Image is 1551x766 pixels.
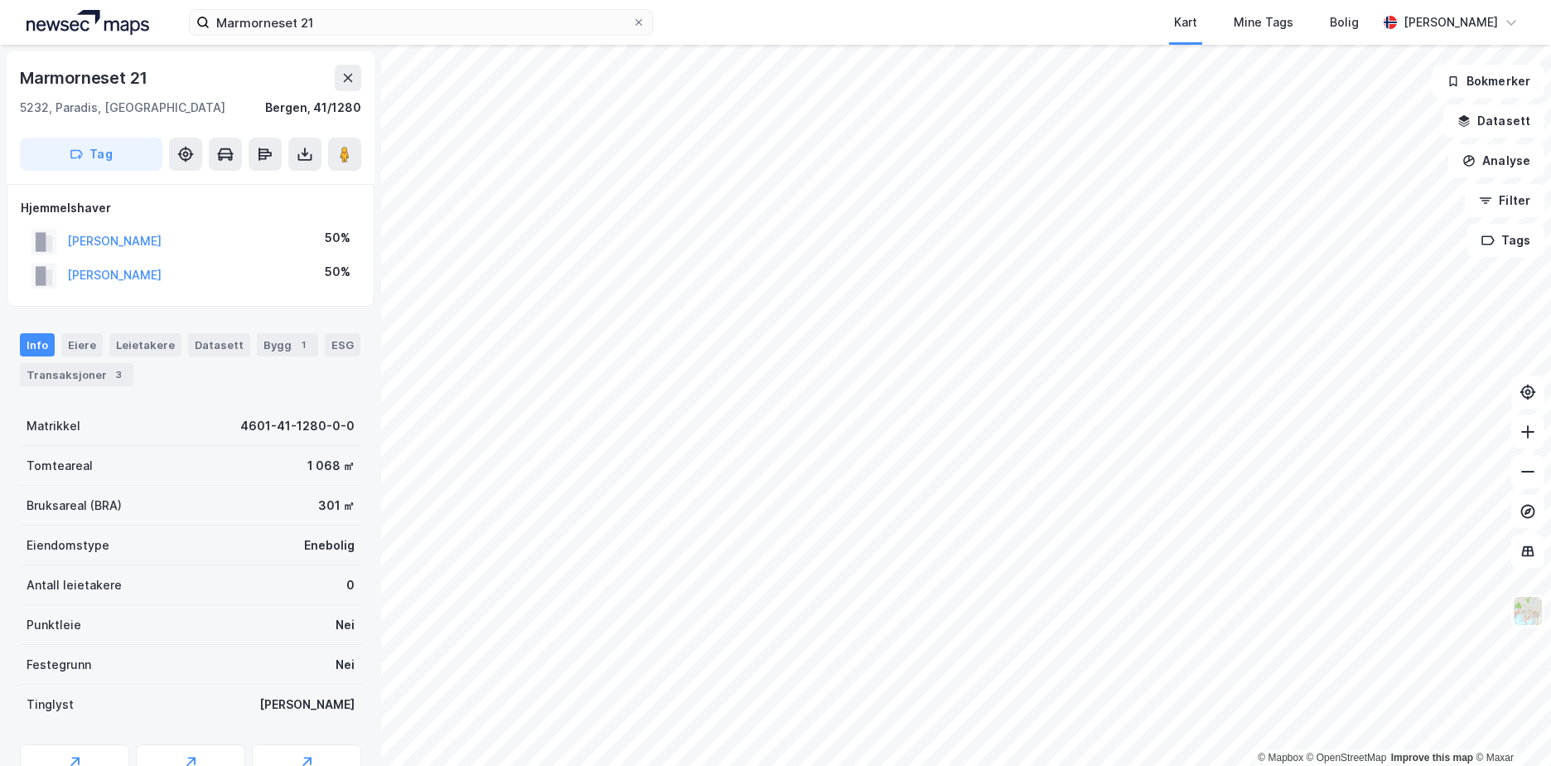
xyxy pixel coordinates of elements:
img: Z [1512,595,1544,627]
button: Tags [1467,224,1544,257]
div: [PERSON_NAME] [259,695,355,715]
div: [PERSON_NAME] [1404,12,1498,32]
div: Antall leietakere [27,575,122,595]
div: 1 [295,337,312,353]
div: Punktleie [27,615,81,635]
div: Enebolig [304,536,355,555]
div: Nei [336,615,355,635]
button: Datasett [1443,104,1544,138]
div: Tomteareal [27,456,93,476]
iframe: Chat Widget [1468,686,1551,766]
div: Nei [336,655,355,675]
div: 5232, Paradis, [GEOGRAPHIC_DATA] [20,98,225,118]
a: OpenStreetMap [1307,752,1387,764]
div: Bergen, 41/1280 [265,98,361,118]
div: Eiendomstype [27,536,109,555]
a: Mapbox [1258,752,1303,764]
button: Tag [20,138,162,171]
div: Matrikkel [27,416,80,436]
div: Bygg [257,333,318,356]
div: Info [20,333,55,356]
div: Mine Tags [1234,12,1293,32]
div: Datasett [188,333,250,356]
div: 50% [325,228,350,248]
div: Eiere [61,333,103,356]
div: Marmorneset 21 [20,65,151,91]
input: Søk på adresse, matrikkel, gårdeiere, leietakere eller personer [210,10,632,35]
button: Analyse [1448,144,1544,177]
div: ESG [325,333,360,356]
div: Tinglyst [27,695,74,715]
div: 1 068 ㎡ [307,456,355,476]
div: 3 [110,366,127,383]
div: Leietakere [109,333,181,356]
div: 50% [325,262,350,282]
div: Bolig [1330,12,1359,32]
div: 0 [346,575,355,595]
a: Improve this map [1391,752,1473,764]
div: Festegrunn [27,655,91,675]
div: Transaksjoner [20,363,133,386]
button: Filter [1465,184,1544,217]
div: Kart [1174,12,1197,32]
img: logo.a4113a55bc3d86da70a041830d287a7e.svg [27,10,149,35]
button: Bokmerker [1433,65,1544,98]
div: Hjemmelshaver [21,198,360,218]
div: 4601-41-1280-0-0 [240,416,355,436]
div: Bruksareal (BRA) [27,496,122,516]
div: 301 ㎡ [318,496,355,516]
